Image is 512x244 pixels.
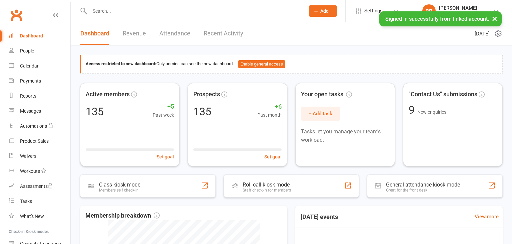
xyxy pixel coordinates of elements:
div: Waivers [20,153,36,159]
div: The Fight Society [439,11,477,17]
div: Messages [20,108,41,114]
a: Revenue [123,22,146,45]
div: People [20,48,34,53]
a: What's New [9,209,70,224]
div: Class kiosk mode [99,181,140,188]
button: × [489,11,501,26]
div: Product Sales [20,138,49,144]
a: Calendar [9,58,70,74]
span: "Contact Us" submissions [409,90,477,99]
a: Messages [9,104,70,119]
button: Set goal [264,153,282,160]
a: People [9,43,70,58]
span: +6 [257,102,282,112]
a: Automations [9,119,70,134]
div: Workouts [20,168,40,174]
p: Tasks let you manage your team's workload. [301,127,389,144]
button: Set goal [157,153,174,160]
input: Search... [88,6,300,16]
a: Attendance [159,22,190,45]
span: [DATE] [475,30,490,38]
span: Active members [86,90,130,99]
div: BB [422,4,436,18]
a: Payments [9,74,70,89]
div: Reports [20,93,36,99]
span: Membership breakdown [85,211,160,221]
strong: Access restricted to new dashboard: [86,61,156,66]
span: 9 [409,104,417,116]
div: Staff check-in for members [243,188,291,193]
div: Dashboard [20,33,43,38]
div: Members self check-in [99,188,140,193]
a: Assessments [9,179,70,194]
a: View more [475,213,499,221]
a: Dashboard [9,28,70,43]
div: Great for the front desk [386,188,460,193]
span: New enquiries [417,109,446,115]
div: Only admins can see the new dashboard. [86,60,497,68]
div: Assessments [20,184,53,189]
button: Enable general access [238,60,285,68]
h3: [DATE] events [295,211,343,223]
span: Past month [257,111,282,119]
div: 135 [193,106,211,117]
span: Past week [153,111,174,119]
div: Calendar [20,63,39,69]
div: Roll call kiosk mode [243,181,291,188]
button: Add [309,5,337,17]
span: Add [320,8,329,14]
span: Your open tasks [301,90,352,99]
a: Workouts [9,164,70,179]
span: +5 [153,102,174,112]
a: Dashboard [80,22,109,45]
span: Prospects [193,90,220,99]
a: Product Sales [9,134,70,149]
div: What's New [20,214,44,219]
div: [PERSON_NAME] [439,5,477,11]
span: Settings [364,3,383,18]
div: General attendance kiosk mode [386,181,460,188]
a: Waivers [9,149,70,164]
button: + Add task [301,107,340,121]
a: Recent Activity [204,22,243,45]
div: 135 [86,106,104,117]
div: Tasks [20,199,32,204]
div: Automations [20,123,47,129]
a: Tasks [9,194,70,209]
span: Signed in successfully from linked account. [385,16,489,22]
a: Clubworx [8,7,25,23]
a: Reports [9,89,70,104]
div: Payments [20,78,41,84]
